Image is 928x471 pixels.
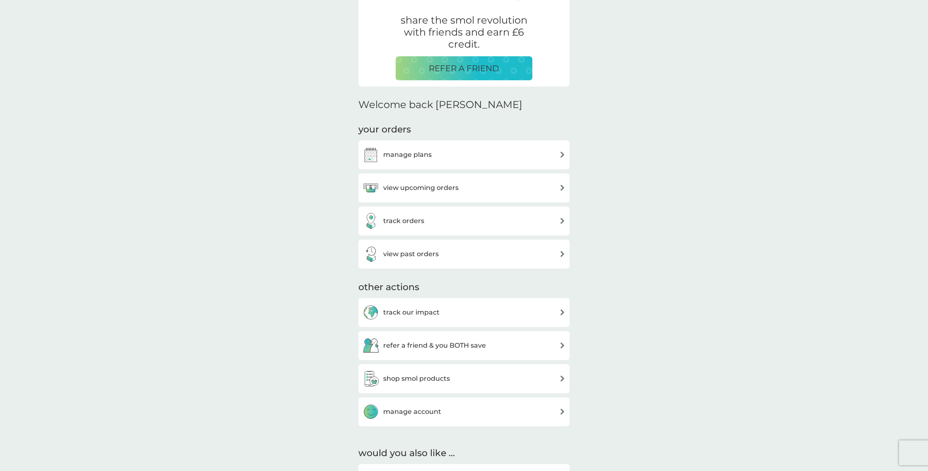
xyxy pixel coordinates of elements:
h3: refer a friend & you BOTH save [383,340,486,351]
img: arrow right [559,309,565,315]
h3: track orders [383,216,424,226]
h2: Welcome back [PERSON_NAME] [358,99,522,111]
img: arrow right [559,375,565,382]
button: REFER A FRIEND [396,56,532,80]
p: REFER A FRIEND [429,62,499,75]
h3: view upcoming orders [383,183,459,193]
h3: track our impact [383,307,440,318]
p: share the smol revolution with friends and earn £6 credit. [396,14,532,50]
img: arrow right [559,251,565,257]
h3: your orders [358,123,411,136]
h3: view past orders [383,249,439,260]
img: arrow right [559,185,565,191]
h3: manage account [383,406,441,417]
h2: would you also like ... [358,447,570,460]
h3: manage plans [383,149,432,160]
img: arrow right [559,342,565,348]
h3: other actions [358,281,419,294]
img: arrow right [559,409,565,415]
img: arrow right [559,218,565,224]
h3: shop smol products [383,373,450,384]
img: arrow right [559,151,565,158]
